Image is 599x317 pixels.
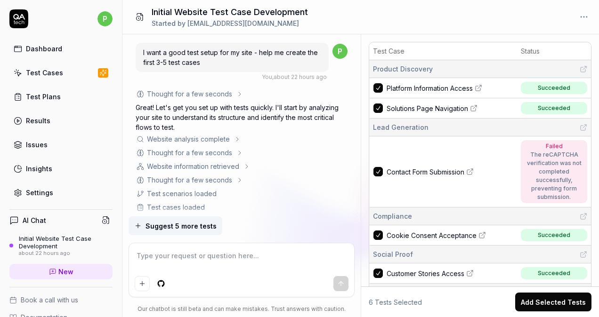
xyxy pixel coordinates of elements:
[9,40,113,58] a: Dashboard
[97,11,113,26] span: p
[147,161,239,171] div: Website information retrieved
[9,264,113,279] a: New
[26,68,63,78] div: Test Cases
[26,188,53,198] div: Settings
[135,276,150,291] button: Add attachment
[147,216,232,226] div: Thought for a few seconds
[152,6,308,18] h1: Initial Website Test Case Development
[387,83,473,93] span: Platform Information Access
[9,295,113,305] a: Book a call with us
[332,44,348,59] span: p
[146,221,217,231] span: Suggest 5 more tests
[9,111,113,130] a: Results
[129,305,355,313] div: Our chatbot is still beta and can make mistakes. Trust answers with caution.
[262,73,327,81] div: , about 22 hours ago
[387,230,477,240] span: Cookie Consent Acceptance
[387,269,464,278] span: Customer Stories Access
[9,235,113,256] a: Initial Website Test Case Developmentabout 22 hours ago
[152,18,308,28] div: Started by
[538,84,570,92] div: Succeeded
[23,215,46,225] h4: AI Chat
[526,142,583,151] div: Failed
[147,189,217,198] div: Test scenarios loaded
[369,297,422,307] span: 6 Tests Selected
[147,148,232,158] div: Thought for a few seconds
[538,269,570,277] div: Succeeded
[515,293,591,311] button: Add Selected Tests
[19,235,113,250] div: Initial Website Test Case Development
[147,134,230,144] div: Website analysis complete
[58,267,73,277] span: New
[387,167,464,177] span: Contact Form Submission
[387,230,516,240] a: Cookie Consent Acceptance
[538,104,570,112] div: Succeeded
[26,92,61,102] div: Test Plans
[9,135,113,154] a: Issues
[129,216,222,235] button: Suggest 5 more tests
[373,122,429,132] span: Lead Generation
[19,250,113,257] div: about 22 hours ago
[26,164,52,174] div: Insights
[26,44,62,54] div: Dashboard
[9,87,113,106] a: Test Plans
[387,103,468,113] span: Solutions Page Navigation
[21,295,78,305] span: Book a call with us
[538,231,570,239] div: Succeeded
[147,89,232,99] div: Thought for a few seconds
[369,42,517,60] th: Test Case
[387,269,516,278] a: Customer Stories Access
[9,63,113,82] a: Test Cases
[373,64,433,74] span: Product Discovery
[373,249,413,259] span: Social Proof
[26,116,50,126] div: Results
[187,19,299,27] span: [EMAIL_ADDRESS][DOMAIN_NAME]
[26,140,48,150] div: Issues
[387,103,516,113] a: Solutions Page Navigation
[9,159,113,178] a: Insights
[147,202,205,212] div: Test cases loaded
[262,73,272,80] span: You
[373,211,412,221] span: Compliance
[147,175,232,185] div: Thought for a few seconds
[136,103,348,132] p: Great! Let's get you set up with tests quickly. I'll start by analyzing your site to understand i...
[97,9,113,28] button: p
[9,183,113,202] a: Settings
[387,167,516,177] a: Contact Form Submission
[387,83,516,93] a: Platform Information Access
[517,42,591,60] th: Status
[526,151,583,201] div: The reCAPTCHA verification was not completed successfully, preventing form submission.
[143,48,318,66] span: I want a good test setup for my site - help me create the first 3-5 test cases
